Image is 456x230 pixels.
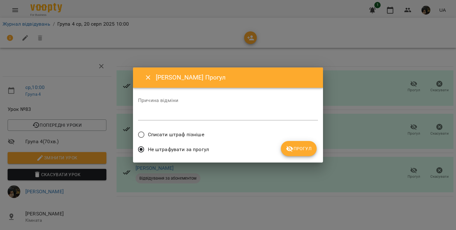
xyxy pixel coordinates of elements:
[286,145,312,152] span: Прогул
[138,98,318,103] label: Причина відміни
[281,141,317,156] button: Прогул
[141,70,156,85] button: Close
[156,73,315,82] h6: [PERSON_NAME] Прогул
[148,146,209,153] span: Не штрафувати за прогул
[148,131,204,138] span: Списати штраф пізніше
